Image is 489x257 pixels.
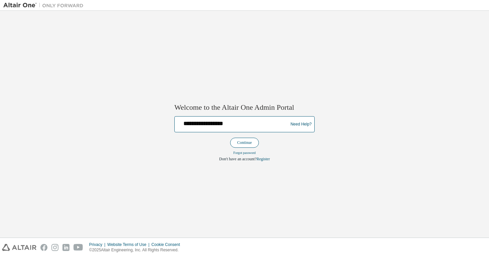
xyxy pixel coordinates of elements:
div: Privacy [89,242,107,247]
a: Forgot password [233,151,256,155]
span: Don't have an account? [219,157,257,162]
h2: Welcome to the Altair One Admin Portal [174,103,315,112]
img: altair_logo.svg [2,244,36,251]
img: youtube.svg [73,244,83,251]
img: Altair One [3,2,87,9]
img: facebook.svg [40,244,47,251]
p: © 2025 Altair Engineering, Inc. All Rights Reserved. [89,247,184,253]
img: linkedin.svg [62,244,69,251]
button: Continue [230,138,259,148]
div: Cookie Consent [151,242,184,247]
a: Register [257,157,270,162]
div: Website Terms of Use [107,242,151,247]
img: instagram.svg [51,244,58,251]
